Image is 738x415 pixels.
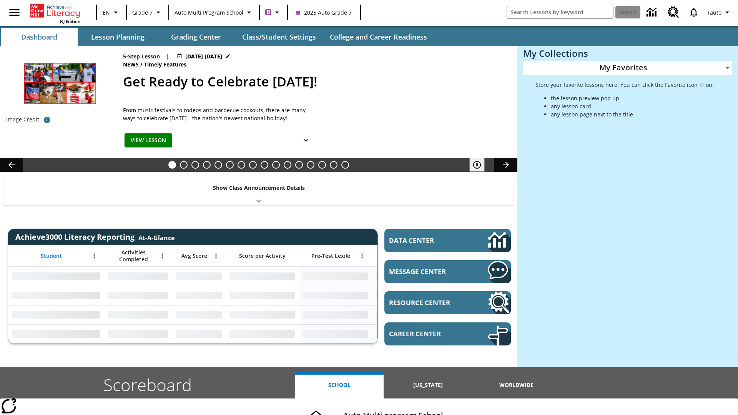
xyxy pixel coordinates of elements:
[389,329,465,338] span: Career Center
[472,372,561,398] button: Worldwide
[704,5,735,19] button: Profile/Settings
[129,5,166,19] button: Grade: Grade 7, Select a grade
[1,28,78,46] button: Dashboard
[384,260,511,283] a: Message Center
[180,161,188,169] button: Slide 2 Back On Earth
[318,161,326,169] button: Slide 14 Career Lesson
[171,5,257,19] button: School: Auto Multi program School, Select your school
[356,250,368,262] button: Open Menu
[191,161,199,169] button: Slide 3 Free Returns: A Gain or a Drain?
[158,28,234,46] button: Grading Center
[132,8,153,17] span: Grade 7
[6,52,114,113] img: Photos of red foods and of people celebrating Juneteenth at parades, Opal's Walk, and at a rodeo.
[298,133,314,148] button: Show Details
[684,2,704,22] a: Notifications
[123,106,315,122] span: From music festivals to rodeos and barbecue cookouts, there are many ways to celebrate Juneteenth...
[384,322,511,345] a: Career Center
[60,18,80,24] span: NJ Edition
[389,298,465,307] span: Resource Center
[307,161,314,169] button: Slide 13 Pre-release lesson
[249,161,257,169] button: Slide 8 Solar Power to the People
[172,286,226,305] div: No Data,
[469,158,485,172] button: Pause
[389,236,462,245] span: Data Center
[236,28,322,46] button: Class/Student Settings
[104,305,172,324] div: No Data,
[123,106,315,122] div: From music festivals to rodeos and barbecue cookouts, there are many ways to celebrate [DATE]—the...
[210,250,222,262] button: Open Menu
[213,184,305,192] p: Show Class Announcement Details
[123,52,160,60] p: 5-Step Lesson
[296,8,352,17] span: 2025 Auto Grade 7
[262,5,285,19] button: Boost Class color is purple. Change class color
[156,250,168,262] button: Open Menu
[341,161,349,169] button: Slide 16 Point of View
[384,229,511,252] a: Data Center
[226,161,234,169] button: Slide 6 Private! Keep Out!
[123,72,508,91] h2: Get Ready to Celebrate Juneteenth!
[172,324,226,344] div: No Data,
[551,94,714,102] li: the lesson preview pop up
[99,5,124,19] button: Language: EN, Select a language
[239,252,286,259] span: Score per Activity
[108,249,159,263] span: Activities Completed
[238,161,245,169] button: Slide 7 The Last Homesteaders
[707,8,721,17] span: Tauto
[79,28,156,46] button: Lesson Planning
[88,250,100,262] button: Open Menu
[295,372,384,398] button: School
[311,252,350,259] span: Pre-Test Lexile
[172,267,226,286] div: No Data,
[551,110,714,118] li: any lesson page next to the title
[175,8,243,17] span: Auto Multi program School
[523,48,732,59] h3: My Collections
[175,52,232,60] button: Jul 17 - Jun 30 Choose Dates
[372,267,445,286] div: No Data,
[284,161,291,169] button: Slide 11 The Invasion of the Free CD
[103,8,110,17] span: EN
[372,305,445,324] div: No Data,
[30,2,80,24] div: Home
[295,161,303,169] button: Slide 12 Mixed Practice: Citing Evidence
[6,116,39,123] p: Image Credit
[181,252,207,259] span: Avg Score
[663,2,684,23] a: Resource Center, Will open in new tab
[551,102,714,110] li: any lesson card
[261,161,268,169] button: Slide 9 Attack of the Terrifying Tomatoes
[535,81,714,89] p: Store your favorite lessons here. You can click the Favorite icon ♡ on:
[168,161,176,169] button: Slide 1 Get Ready to Celebrate Juneteenth!
[41,252,62,259] span: Student
[372,324,445,344] div: No Data,
[138,232,175,242] div: At-A-Glance
[104,267,172,286] div: No Data,
[469,158,492,172] div: Pause
[30,3,80,18] a: Home
[123,60,140,69] span: News
[125,133,172,148] button: View Lesson
[4,179,514,206] div: Show Class Announcement Details
[642,2,663,23] a: Data Center
[104,286,172,305] div: No Data,
[39,113,55,127] button: Image credit: Top, left to right: Aaron of L.A. Photography/Shutterstock; Aaron of L.A. Photograp...
[389,267,465,276] span: Message Center
[3,1,26,24] button: Open side menu
[214,161,222,169] button: Slide 5 Cruise Ships: Making Waves
[494,158,517,172] button: Lesson carousel, Next
[384,291,511,314] a: Resource Center, Will open in new tab
[324,28,433,46] button: College and Career Readiness
[330,161,337,169] button: Slide 15 The Constitution's Balancing Act
[272,161,280,169] button: Slide 10 Fashion Forward in Ancient Rome
[203,161,211,169] button: Slide 4 Time for Moon Rules?
[507,6,613,18] input: search field
[15,232,175,242] span: Achieve3000 Literacy Reporting
[140,61,143,68] span: /
[523,61,732,75] div: My Favorites
[172,305,226,324] div: No Data,
[166,52,169,60] span: |
[384,372,472,398] button: [US_STATE]
[267,7,270,17] span: B
[144,60,188,69] span: Timely Features
[185,52,222,60] span: [DATE] [DATE]
[104,324,172,344] div: No Data,
[372,286,445,305] div: No Data,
